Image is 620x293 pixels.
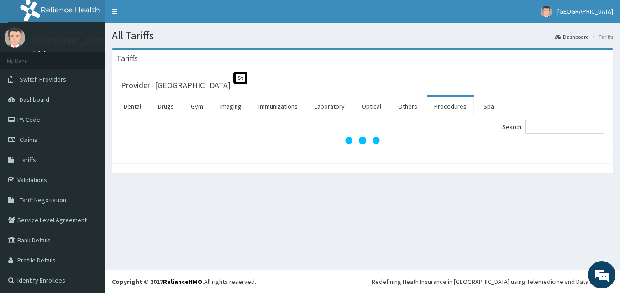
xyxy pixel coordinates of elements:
[502,120,604,134] label: Search:
[476,97,501,116] a: Spa
[151,97,181,116] a: Drugs
[344,122,381,159] svg: audio-loading
[354,97,389,116] a: Optical
[5,27,25,48] img: User Image
[112,277,204,286] strong: Copyright © 2017 .
[20,136,37,144] span: Claims
[372,277,613,286] div: Redefining Heath Insurance in [GEOGRAPHIC_DATA] using Telemedicine and Data Science!
[121,81,231,89] h3: Provider - [GEOGRAPHIC_DATA]
[557,7,613,16] span: [GEOGRAPHIC_DATA]
[20,196,66,204] span: Tariff Negotiation
[116,54,138,63] h3: Tariffs
[32,37,107,45] p: [GEOGRAPHIC_DATA]
[20,75,66,84] span: Switch Providers
[427,97,474,116] a: Procedures
[555,33,589,41] a: Dashboard
[590,33,613,41] li: Tariffs
[163,277,202,286] a: RelianceHMO
[233,72,247,84] span: St
[391,97,425,116] a: Others
[116,97,148,116] a: Dental
[184,97,210,116] a: Gym
[541,6,552,17] img: User Image
[20,95,49,104] span: Dashboard
[213,97,249,116] a: Imaging
[20,156,36,164] span: Tariffs
[251,97,305,116] a: Immunizations
[105,270,620,293] footer: All rights reserved.
[112,30,613,42] h1: All Tariffs
[307,97,352,116] a: Laboratory
[32,50,54,56] a: Online
[525,120,604,134] input: Search:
